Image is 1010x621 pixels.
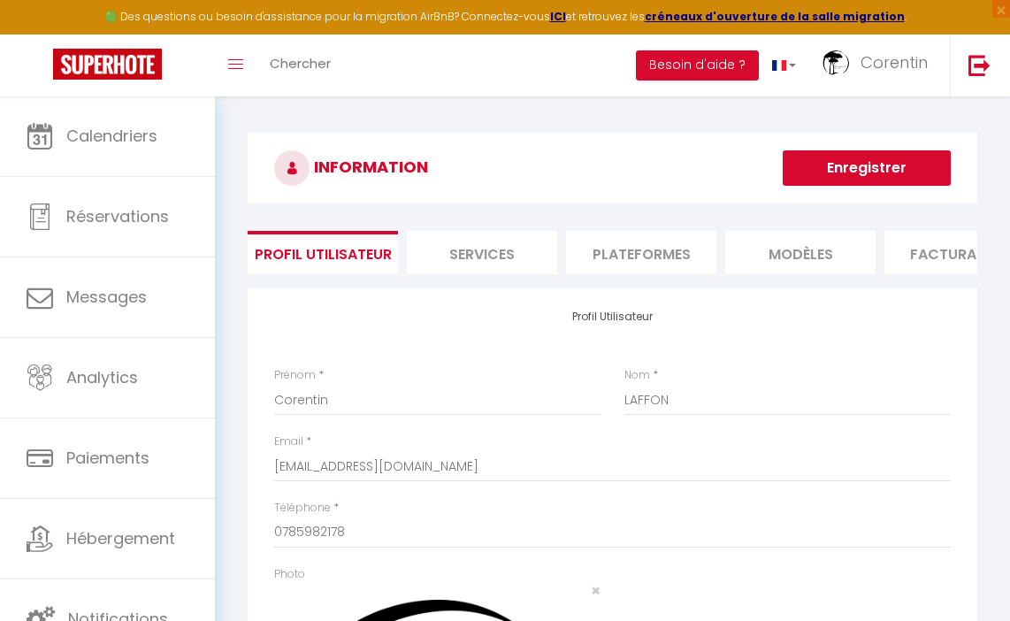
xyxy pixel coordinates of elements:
[256,34,344,96] a: Chercher
[274,500,331,517] label: Téléphone
[270,54,331,73] span: Chercher
[645,9,905,24] a: créneaux d'ouverture de la salle migration
[53,49,162,80] img: Super Booking
[66,205,169,227] span: Réservations
[274,433,303,450] label: Email
[66,366,138,388] span: Analytics
[66,286,147,308] span: Messages
[66,527,175,549] span: Hébergement
[783,150,951,186] button: Enregistrer
[248,231,398,274] li: Profil Utilisateur
[66,447,149,469] span: Paiements
[591,583,601,599] button: Close
[636,50,759,80] button: Besoin d'aide ?
[809,34,950,96] a: ... Corentin
[550,9,566,24] a: ICI
[274,566,305,583] label: Photo
[823,50,849,75] img: ...
[407,231,557,274] li: Services
[248,133,977,203] h3: INFORMATION
[725,231,876,274] li: MODÈLES
[968,54,991,76] img: logout
[624,367,650,384] label: Nom
[591,579,601,602] span: ×
[66,125,157,147] span: Calendriers
[274,310,951,323] h4: Profil Utilisateur
[861,51,928,73] span: Corentin
[274,367,316,384] label: Prénom
[566,231,716,274] li: Plateformes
